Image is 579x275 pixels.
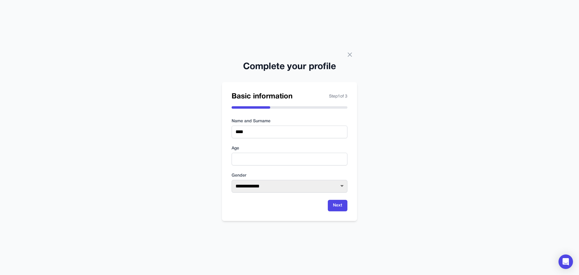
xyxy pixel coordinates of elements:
span: Step 1 of 3 [329,94,347,100]
label: Age [232,145,347,152]
h2: Complete your profile [222,62,357,72]
div: Open Intercom Messenger [558,254,573,269]
button: Next [328,200,347,211]
h2: Basic information [232,92,293,101]
label: Name and Surname [232,118,347,124]
label: Gender [232,173,347,179]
